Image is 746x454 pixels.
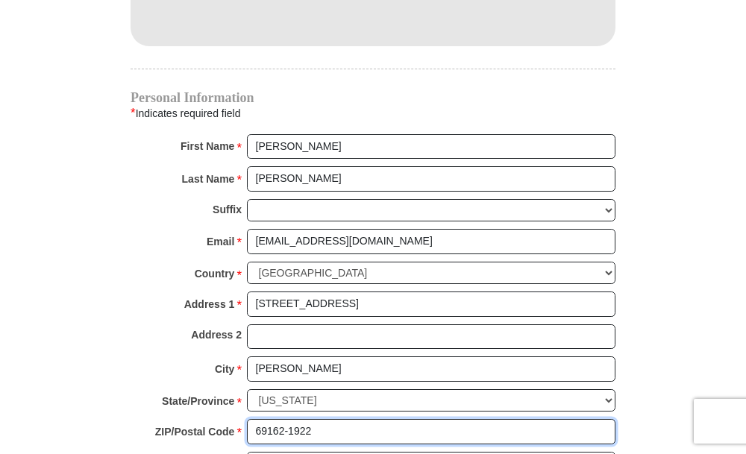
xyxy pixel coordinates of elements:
[184,294,235,315] strong: Address 1
[131,92,615,104] h4: Personal Information
[191,324,242,345] strong: Address 2
[155,421,235,442] strong: ZIP/Postal Code
[181,136,234,157] strong: First Name
[182,168,235,189] strong: Last Name
[215,359,234,379] strong: City
[207,231,234,252] strong: Email
[131,104,615,123] div: Indicates required field
[195,263,235,284] strong: Country
[162,391,234,412] strong: State/Province
[213,199,242,220] strong: Suffix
